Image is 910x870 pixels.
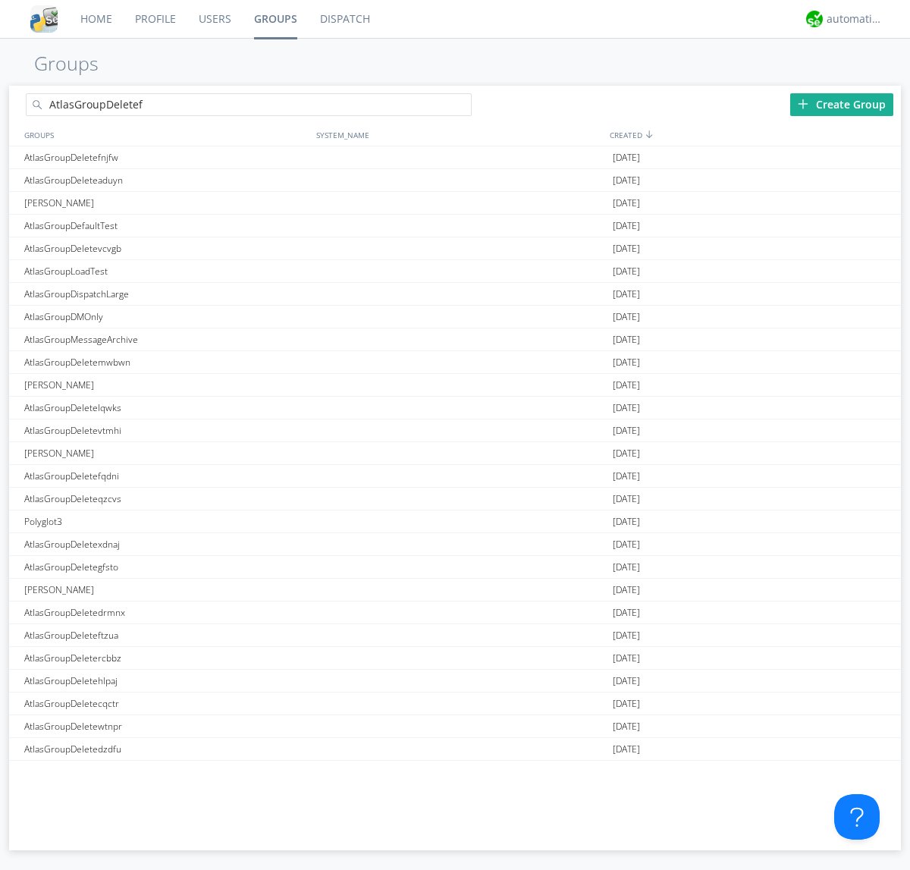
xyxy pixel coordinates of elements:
[613,237,640,260] span: [DATE]
[9,715,901,738] a: AtlasGroupDeletewtnpr[DATE]
[20,579,312,601] div: [PERSON_NAME]
[9,624,901,647] a: AtlasGroupDeleteftzua[DATE]
[9,465,901,488] a: AtlasGroupDeletefqdni[DATE]
[20,761,312,783] div: [PERSON_NAME]
[9,283,901,306] a: AtlasGroupDispatchLarge[DATE]
[9,533,901,556] a: AtlasGroupDeletexdnaj[DATE]
[806,11,823,27] img: d2d01cd9b4174d08988066c6d424eccd
[20,510,312,532] div: Polyglot3
[20,397,312,419] div: AtlasGroupDeletelqwks
[9,601,901,624] a: AtlasGroupDeletedrmnx[DATE]
[26,93,472,116] input: Search groups
[20,465,312,487] div: AtlasGroupDeletefqdni
[9,328,901,351] a: AtlasGroupMessageArchive[DATE]
[20,419,312,441] div: AtlasGroupDeletevtmhi
[613,306,640,328] span: [DATE]
[20,670,312,692] div: AtlasGroupDeletehlpaj
[9,647,901,670] a: AtlasGroupDeletercbbz[DATE]
[613,510,640,533] span: [DATE]
[9,397,901,419] a: AtlasGroupDeletelqwks[DATE]
[20,693,312,715] div: AtlasGroupDeletecqctr
[20,488,312,510] div: AtlasGroupDeleteqzcvs
[9,260,901,283] a: AtlasGroupLoadTest[DATE]
[9,510,901,533] a: Polyglot3[DATE]
[613,693,640,715] span: [DATE]
[20,283,312,305] div: AtlasGroupDispatchLarge
[20,306,312,328] div: AtlasGroupDMOnly
[9,579,901,601] a: [PERSON_NAME][DATE]
[613,215,640,237] span: [DATE]
[9,761,901,784] a: [PERSON_NAME][DATE]
[9,146,901,169] a: AtlasGroupDeletefnjfw[DATE]
[9,306,901,328] a: AtlasGroupDMOnly[DATE]
[9,419,901,442] a: AtlasGroupDeletevtmhi[DATE]
[613,715,640,738] span: [DATE]
[613,556,640,579] span: [DATE]
[606,124,901,146] div: CREATED
[613,738,640,761] span: [DATE]
[613,670,640,693] span: [DATE]
[20,442,312,464] div: [PERSON_NAME]
[20,374,312,396] div: [PERSON_NAME]
[20,260,312,282] div: AtlasGroupLoadTest
[20,237,312,259] div: AtlasGroupDeletevcvgb
[790,93,893,116] div: Create Group
[20,215,312,237] div: AtlasGroupDefaultTest
[798,99,808,109] img: plus.svg
[9,488,901,510] a: AtlasGroupDeleteqzcvs[DATE]
[613,579,640,601] span: [DATE]
[613,488,640,510] span: [DATE]
[9,556,901,579] a: AtlasGroupDeletegfsto[DATE]
[9,693,901,715] a: AtlasGroupDeletecqctr[DATE]
[613,260,640,283] span: [DATE]
[613,419,640,442] span: [DATE]
[613,624,640,647] span: [DATE]
[827,11,883,27] div: automation+atlas
[9,442,901,465] a: [PERSON_NAME][DATE]
[9,374,901,397] a: [PERSON_NAME][DATE]
[613,283,640,306] span: [DATE]
[20,647,312,669] div: AtlasGroupDeletercbbz
[9,351,901,374] a: AtlasGroupDeletemwbwn[DATE]
[20,192,312,214] div: [PERSON_NAME]
[613,169,640,192] span: [DATE]
[613,351,640,374] span: [DATE]
[613,647,640,670] span: [DATE]
[613,442,640,465] span: [DATE]
[613,601,640,624] span: [DATE]
[20,738,312,760] div: AtlasGroupDeletedzdfu
[20,124,309,146] div: GROUPS
[30,5,58,33] img: cddb5a64eb264b2086981ab96f4c1ba7
[20,556,312,578] div: AtlasGroupDeletegfsto
[312,124,606,146] div: SYSTEM_NAME
[20,169,312,191] div: AtlasGroupDeleteaduyn
[9,670,901,693] a: AtlasGroupDeletehlpaj[DATE]
[613,465,640,488] span: [DATE]
[9,738,901,761] a: AtlasGroupDeletedzdfu[DATE]
[613,374,640,397] span: [DATE]
[20,351,312,373] div: AtlasGroupDeletemwbwn
[613,397,640,419] span: [DATE]
[613,328,640,351] span: [DATE]
[834,794,880,840] iframe: Toggle Customer Support
[9,215,901,237] a: AtlasGroupDefaultTest[DATE]
[20,601,312,623] div: AtlasGroupDeletedrmnx
[613,192,640,215] span: [DATE]
[20,328,312,350] div: AtlasGroupMessageArchive
[20,146,312,168] div: AtlasGroupDeletefnjfw
[613,761,640,784] span: [DATE]
[9,237,901,260] a: AtlasGroupDeletevcvgb[DATE]
[20,715,312,737] div: AtlasGroupDeletewtnpr
[613,533,640,556] span: [DATE]
[613,146,640,169] span: [DATE]
[20,624,312,646] div: AtlasGroupDeleteftzua
[20,533,312,555] div: AtlasGroupDeletexdnaj
[9,169,901,192] a: AtlasGroupDeleteaduyn[DATE]
[9,192,901,215] a: [PERSON_NAME][DATE]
